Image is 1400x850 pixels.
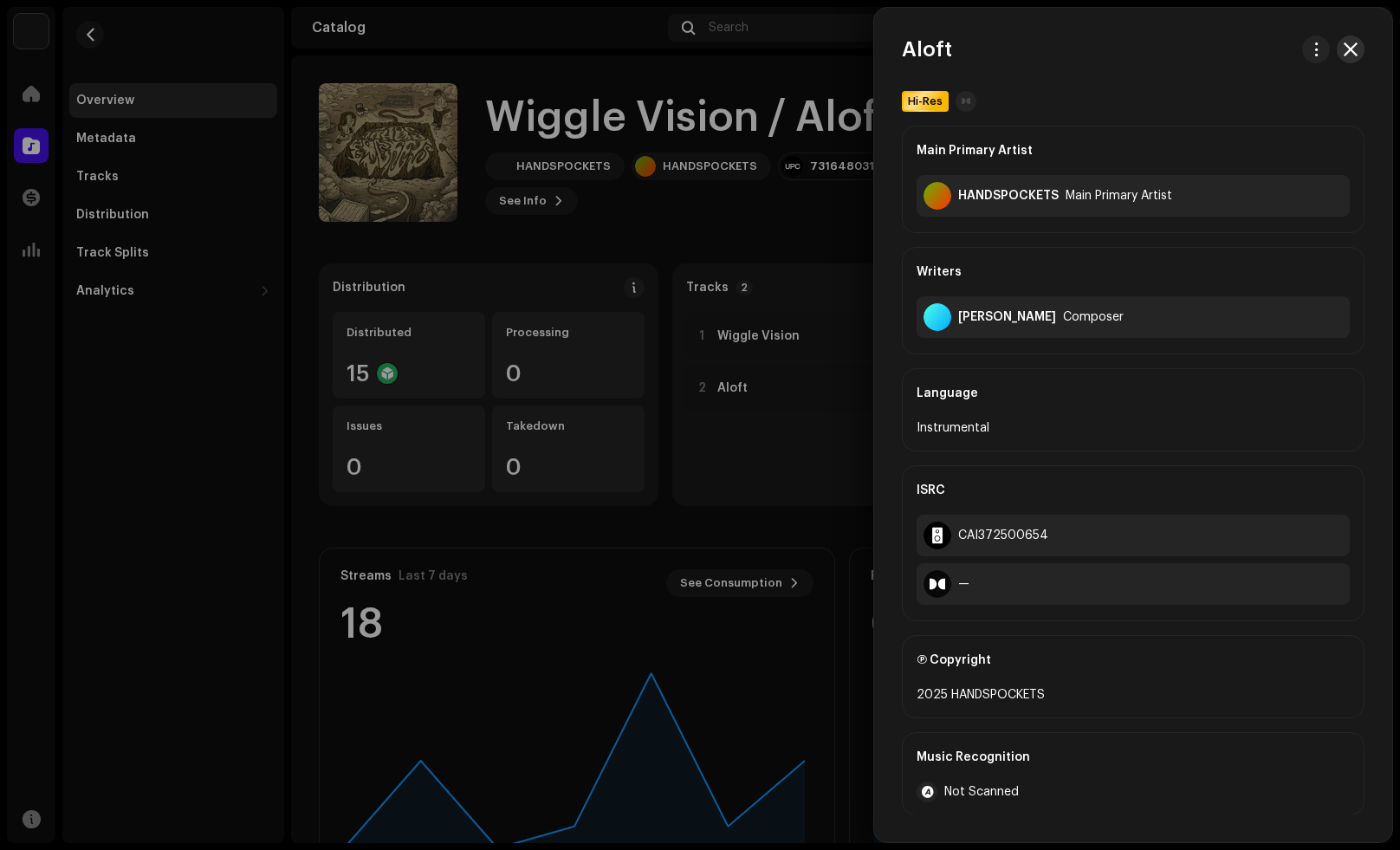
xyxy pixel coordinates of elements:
[917,418,1350,438] div: Instrumental
[944,785,1019,799] span: Not Scanned
[958,529,1048,542] div: CAI372500654
[917,127,1350,175] div: Main Primary Artist
[917,636,1350,685] div: Ⓟ Copyright
[917,733,1350,782] div: Music Recognition
[958,310,1056,324] div: Sean Clarey
[917,685,1350,705] div: 2025 HANDSPOCKETS
[902,36,952,63] h3: Aloft
[958,577,969,591] div: —
[1066,189,1172,203] div: Main Primary Artist
[917,248,1350,296] div: Writers
[958,189,1059,203] div: HANDSPOCKETS
[1063,310,1124,324] div: Composer
[917,369,1350,418] div: Language
[917,466,1350,515] div: ISRC
[904,94,947,108] span: Hi-Res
